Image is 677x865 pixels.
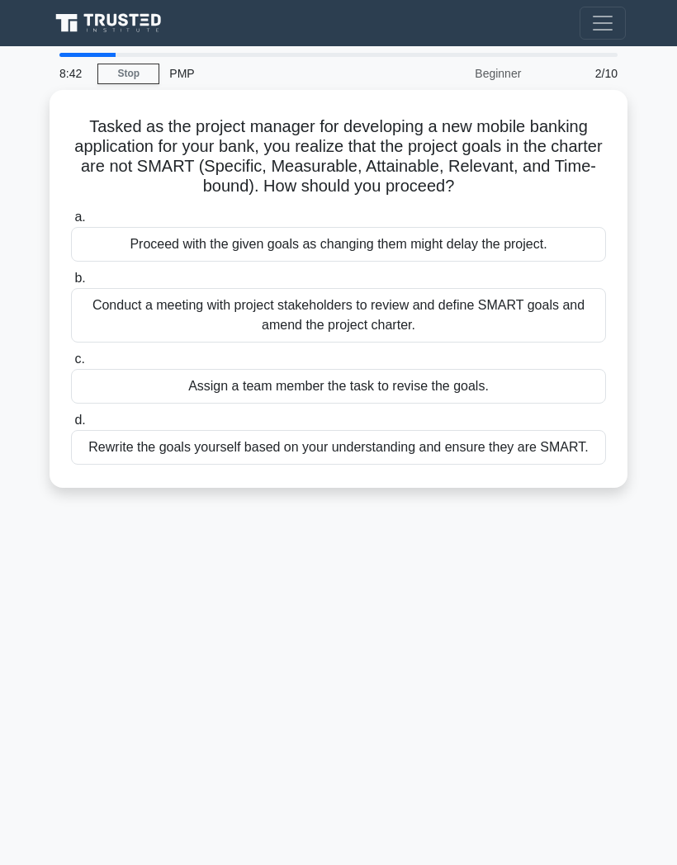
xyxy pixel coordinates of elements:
[71,288,606,343] div: Conduct a meeting with project stakeholders to review and define SMART goals and amend the projec...
[71,430,606,465] div: Rewrite the goals yourself based on your understanding and ensure they are SMART.
[531,57,627,90] div: 2/10
[74,271,85,285] span: b.
[580,7,626,40] button: Toggle navigation
[71,227,606,262] div: Proceed with the given goals as changing them might delay the project.
[97,64,159,84] a: Stop
[50,57,97,90] div: 8:42
[386,57,531,90] div: Beginner
[74,210,85,224] span: a.
[74,352,84,366] span: c.
[69,116,608,197] h5: Tasked as the project manager for developing a new mobile banking application for your bank, you ...
[74,413,85,427] span: d.
[71,369,606,404] div: Assign a team member the task to revise the goals.
[159,57,386,90] div: PMP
